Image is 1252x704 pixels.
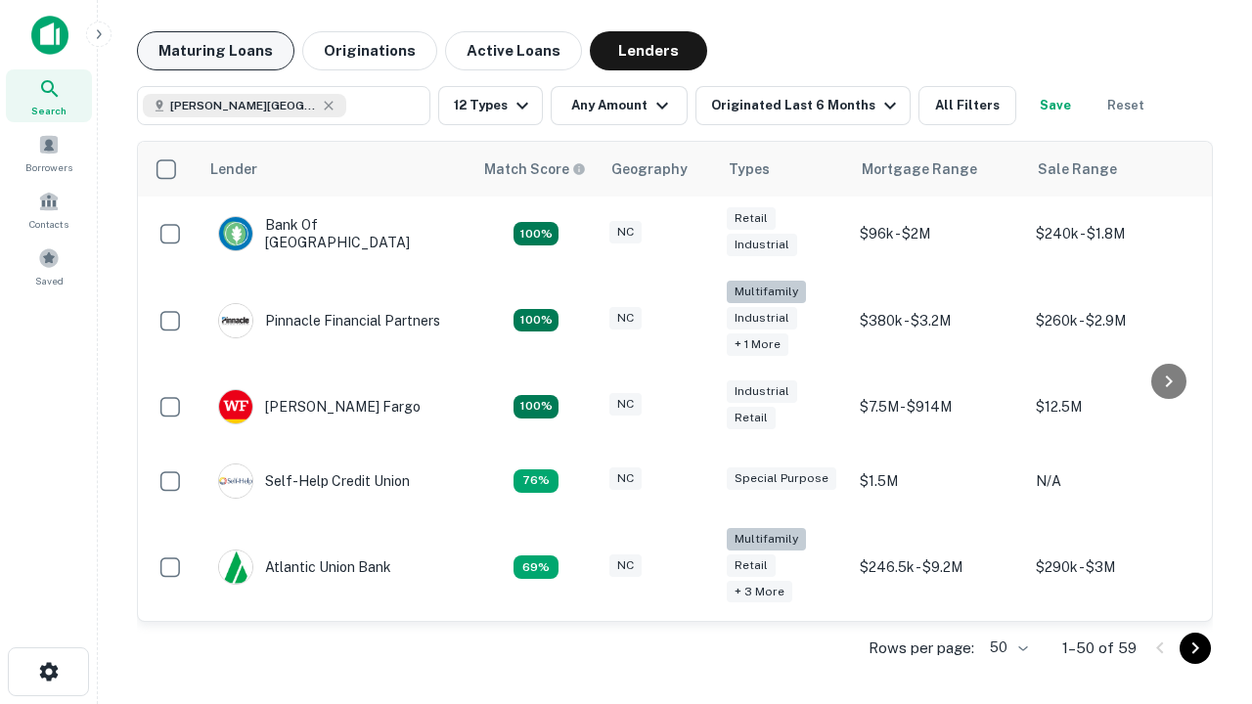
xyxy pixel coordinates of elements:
a: Search [6,69,92,122]
th: Types [717,142,850,197]
div: Matching Properties: 10, hasApolloMatch: undefined [514,555,559,579]
img: capitalize-icon.png [31,16,68,55]
div: NC [609,393,642,416]
a: Borrowers [6,126,92,179]
span: Saved [35,273,64,288]
div: [PERSON_NAME] Fargo [218,389,421,424]
h6: Match Score [484,158,582,180]
div: Lender [210,157,257,181]
a: Contacts [6,183,92,236]
div: Mortgage Range [862,157,977,181]
th: Sale Range [1026,142,1202,197]
div: Industrial [727,380,797,403]
div: Retail [727,207,776,230]
th: Capitalize uses an advanced AI algorithm to match your search with the best lender. The match sco... [472,142,600,197]
td: $290k - $3M [1026,518,1202,617]
div: Retail [727,554,776,577]
button: Lenders [590,31,707,70]
button: Originated Last 6 Months [695,86,911,125]
button: 12 Types [438,86,543,125]
div: Bank Of [GEOGRAPHIC_DATA] [218,216,453,251]
img: picture [219,304,252,337]
img: picture [219,550,252,584]
div: NC [609,467,642,490]
span: Borrowers [25,159,72,175]
div: NC [609,307,642,330]
th: Mortgage Range [850,142,1026,197]
div: Self-help Credit Union [218,463,410,499]
button: Go to next page [1180,633,1211,664]
span: Contacts [29,216,68,232]
div: Capitalize uses an advanced AI algorithm to match your search with the best lender. The match sco... [484,158,586,180]
span: Search [31,103,67,118]
div: Matching Properties: 26, hasApolloMatch: undefined [514,309,559,332]
div: Multifamily [727,281,806,303]
div: + 3 more [727,581,792,603]
button: Reset [1095,86,1157,125]
div: NC [609,554,642,577]
button: Any Amount [551,86,688,125]
iframe: Chat Widget [1154,485,1252,579]
button: Save your search to get updates of matches that match your search criteria. [1024,86,1087,125]
div: NC [609,221,642,243]
td: $380k - $3.2M [850,271,1026,370]
img: picture [219,390,252,423]
div: Special Purpose [727,467,836,490]
div: Originated Last 6 Months [711,94,902,117]
span: [PERSON_NAME][GEOGRAPHIC_DATA], [GEOGRAPHIC_DATA] [170,97,317,114]
p: 1–50 of 59 [1062,637,1137,660]
div: Multifamily [727,528,806,550]
td: N/A [1026,444,1202,518]
div: Geography [611,157,688,181]
td: $1.5M [850,444,1026,518]
th: Geography [600,142,717,197]
div: Retail [727,407,776,429]
div: Matching Properties: 11, hasApolloMatch: undefined [514,469,559,493]
div: Atlantic Union Bank [218,550,391,585]
th: Lender [199,142,472,197]
div: Matching Properties: 15, hasApolloMatch: undefined [514,222,559,245]
td: $12.5M [1026,370,1202,444]
a: Saved [6,240,92,292]
p: Rows per page: [869,637,974,660]
button: Maturing Loans [137,31,294,70]
button: All Filters [918,86,1016,125]
div: Industrial [727,307,797,330]
div: Sale Range [1038,157,1117,181]
img: picture [219,464,252,498]
td: $96k - $2M [850,197,1026,271]
td: $240k - $1.8M [1026,197,1202,271]
td: $246.5k - $9.2M [850,518,1026,617]
button: Active Loans [445,31,582,70]
td: $7.5M - $914M [850,370,1026,444]
div: Industrial [727,234,797,256]
img: picture [219,217,252,250]
div: Matching Properties: 15, hasApolloMatch: undefined [514,395,559,418]
div: + 1 more [727,333,788,356]
button: Originations [302,31,437,70]
div: Pinnacle Financial Partners [218,303,440,338]
div: Types [729,157,770,181]
div: 50 [982,634,1031,662]
td: $260k - $2.9M [1026,271,1202,370]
